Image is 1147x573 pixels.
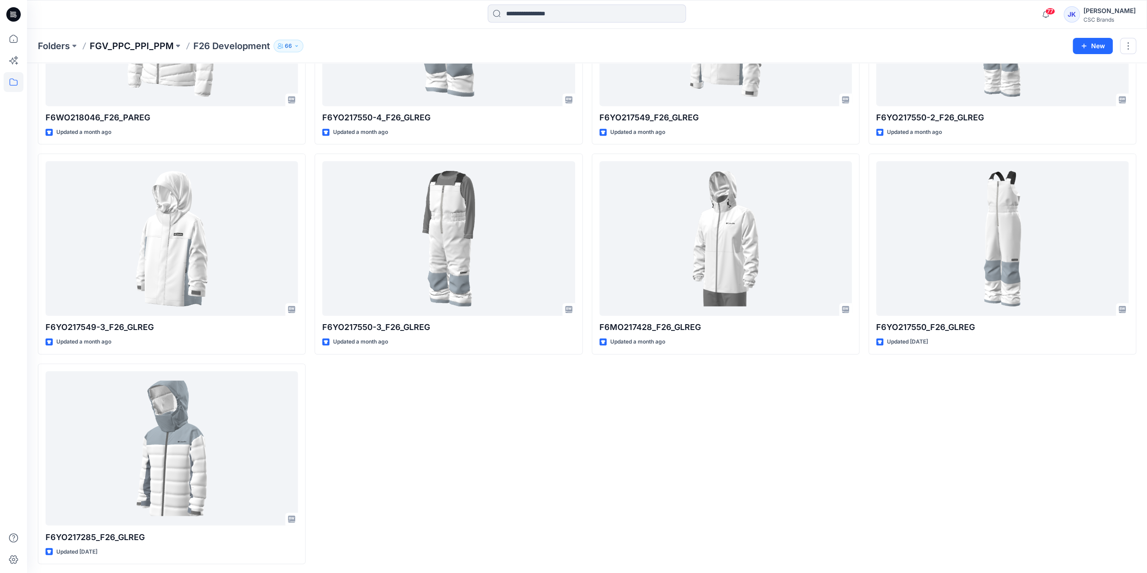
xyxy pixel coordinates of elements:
[46,531,298,543] p: F6YO217285_F26_GLREG
[46,161,298,316] a: F6YO217549-3_F26_GLREG
[56,337,111,347] p: Updated a month ago
[876,161,1129,316] a: F6YO217550_F26_GLREG
[1064,6,1080,23] div: JK
[876,111,1129,124] p: F6YO217550-2_F26_GLREG
[1083,5,1136,16] div: [PERSON_NAME]
[1045,8,1055,15] span: 77
[38,40,70,52] a: Folders
[887,337,928,347] p: Updated [DATE]
[1073,38,1113,54] button: New
[46,321,298,334] p: F6YO217549-3_F26_GLREG
[46,111,298,124] p: F6WO218046_F26_PAREG
[876,321,1129,334] p: F6YO217550_F26_GLREG
[322,321,575,334] p: F6YO217550-3_F26_GLREG
[322,161,575,316] a: F6YO217550-3_F26_GLREG
[610,128,665,137] p: Updated a month ago
[274,40,303,52] button: 66
[193,40,270,52] p: F26 Development
[333,128,388,137] p: Updated a month ago
[333,337,388,347] p: Updated a month ago
[1083,16,1136,23] div: CSC Brands
[599,321,852,334] p: F6MO217428_F26_GLREG
[599,111,852,124] p: F6YO217549_F26_GLREG
[285,41,292,51] p: 66
[46,371,298,526] a: F6YO217285_F26_GLREG
[56,128,111,137] p: Updated a month ago
[322,111,575,124] p: F6YO217550-4_F26_GLREG
[610,337,665,347] p: Updated a month ago
[90,40,174,52] a: FGV_PPC_PPI_PPM
[887,128,942,137] p: Updated a month ago
[599,161,852,316] a: F6MO217428_F26_GLREG
[56,547,97,556] p: Updated [DATE]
